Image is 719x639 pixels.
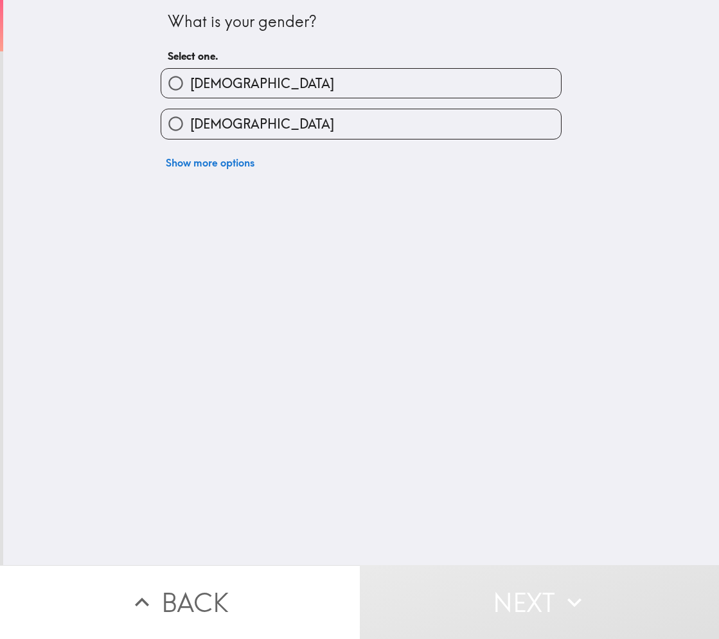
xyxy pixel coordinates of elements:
button: [DEMOGRAPHIC_DATA] [161,69,561,98]
h6: Select one. [168,49,555,63]
span: [DEMOGRAPHIC_DATA] [190,75,334,93]
button: Show more options [161,150,260,175]
div: What is your gender? [168,11,555,33]
button: [DEMOGRAPHIC_DATA] [161,109,561,138]
span: [DEMOGRAPHIC_DATA] [190,115,334,133]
